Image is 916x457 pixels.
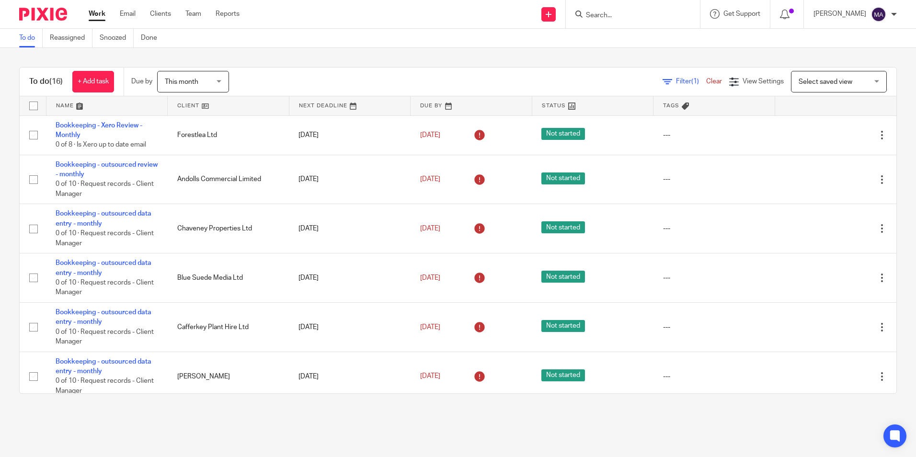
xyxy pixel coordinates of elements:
span: (16) [49,78,63,85]
td: [DATE] [289,155,411,204]
a: Reports [216,9,240,19]
span: 0 of 8 · Is Xero up to date email [56,141,146,148]
div: --- [663,130,766,140]
span: [DATE] [420,324,440,331]
a: Team [185,9,201,19]
span: [DATE] [420,132,440,138]
span: View Settings [743,78,784,85]
span: Filter [676,78,706,85]
td: [DATE] [289,253,411,303]
a: Bookkeeping - Xero Review - Monthly [56,122,142,138]
span: [DATE] [420,176,440,183]
td: [DATE] [289,204,411,253]
span: Not started [541,128,585,140]
a: Bookkeeping - outsourced data entry - monthly [56,210,151,227]
td: Cafferkey Plant Hire Ltd [168,303,289,352]
span: (1) [691,78,699,85]
span: 0 of 10 · Request records - Client Manager [56,329,154,345]
span: Not started [541,271,585,283]
span: 0 of 10 · Request records - Client Manager [56,181,154,198]
a: Clear [706,78,722,85]
span: [DATE] [420,373,440,380]
a: + Add task [72,71,114,92]
td: [DATE] [289,303,411,352]
a: Clients [150,9,171,19]
span: Not started [541,221,585,233]
td: Chaveney Properties Ltd [168,204,289,253]
input: Search [585,11,671,20]
span: Not started [541,369,585,381]
div: --- [663,224,766,233]
span: 0 of 10 · Request records - Client Manager [56,230,154,247]
a: Bookkeeping - outsourced data entry - monthly [56,358,151,375]
a: Snoozed [100,29,134,47]
img: svg%3E [871,7,886,22]
div: --- [663,372,766,381]
span: 0 of 10 · Request records - Client Manager [56,279,154,296]
p: [PERSON_NAME] [813,9,866,19]
td: [PERSON_NAME] [168,352,289,401]
div: --- [663,273,766,283]
a: Done [141,29,164,47]
p: Due by [131,77,152,86]
td: Blue Suede Media Ltd [168,253,289,303]
span: Tags [663,103,679,108]
td: [DATE] [289,352,411,401]
a: Bookkeeping - outsourced review - monthly [56,161,158,178]
span: Not started [541,320,585,332]
td: Forestlea Ltd [168,115,289,155]
span: Not started [541,172,585,184]
span: Get Support [723,11,760,17]
div: --- [663,322,766,332]
a: Email [120,9,136,19]
div: --- [663,174,766,184]
a: Bookkeeping - outsourced data entry - monthly [56,309,151,325]
a: To do [19,29,43,47]
td: Andolls Commercial Limited [168,155,289,204]
span: This month [165,79,198,85]
h1: To do [29,77,63,87]
a: Reassigned [50,29,92,47]
span: Select saved view [799,79,852,85]
span: 0 of 10 · Request records - Client Manager [56,378,154,395]
span: [DATE] [420,225,440,232]
a: Work [89,9,105,19]
a: Bookkeeping - outsourced data entry - monthly [56,260,151,276]
img: Pixie [19,8,67,21]
span: [DATE] [420,274,440,281]
td: [DATE] [289,115,411,155]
